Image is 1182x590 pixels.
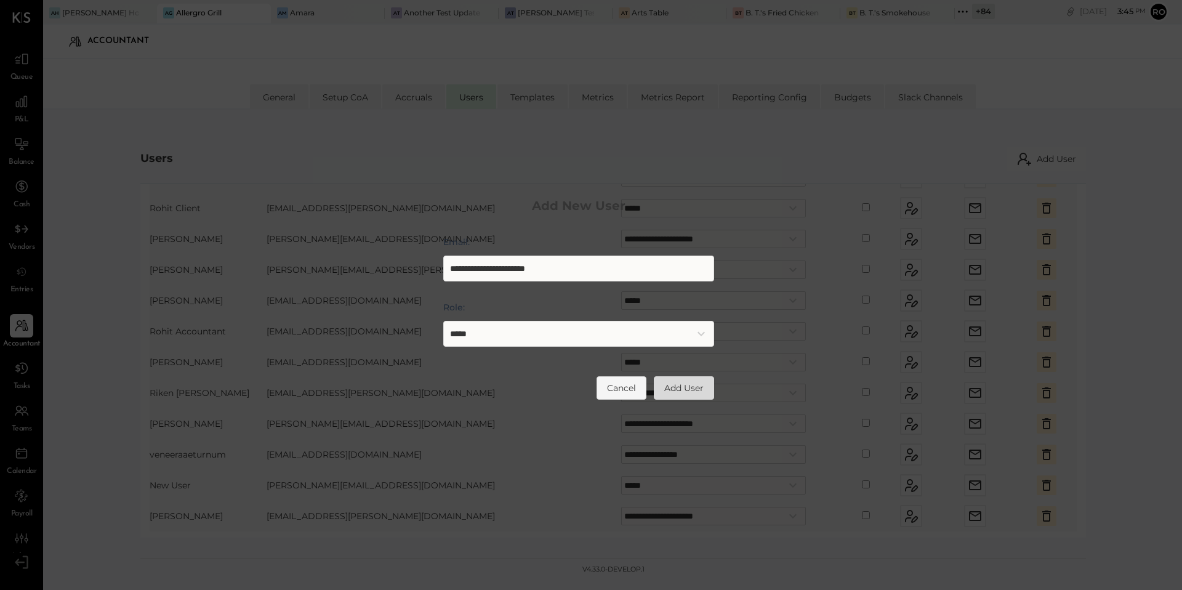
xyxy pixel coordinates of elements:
[425,172,733,418] div: Add User Modal
[443,190,714,221] h2: Add New User
[443,236,714,248] label: Email:
[597,376,646,400] button: Cancel
[443,301,714,313] label: Role:
[654,376,714,400] button: Add User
